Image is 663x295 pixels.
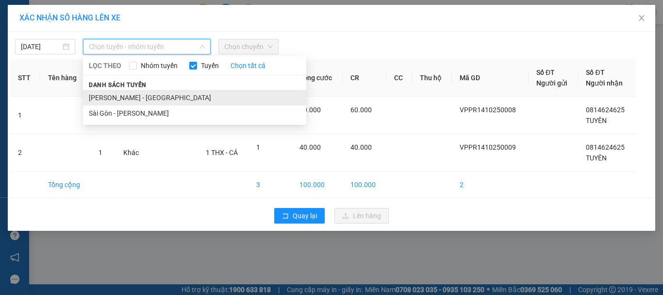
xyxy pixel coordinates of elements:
[249,172,291,198] td: 3
[412,59,452,97] th: Thu hộ
[40,59,91,97] th: Tên hàng
[197,60,223,71] span: Tuyến
[89,39,205,54] span: Chọn tuyến - nhóm tuyến
[586,143,625,151] span: 0814624625
[586,79,623,87] span: Người nhận
[299,143,321,151] span: 40.000
[586,69,604,76] span: Số ĐT
[586,154,607,162] span: TUYÊN
[10,59,40,97] th: STT
[334,208,389,224] button: uploadLên hàng
[586,106,625,114] span: 0814624625
[231,60,265,71] a: Chọn tất cả
[282,212,289,220] span: rollback
[256,143,260,151] span: 1
[343,59,386,97] th: CR
[83,105,306,121] li: Sài Gòn - [PERSON_NAME]
[460,143,516,151] span: VPPR1410250009
[83,81,152,89] span: Danh sách tuyến
[83,90,306,105] li: [PERSON_NAME] - [GEOGRAPHIC_DATA]
[350,106,372,114] span: 60.000
[638,14,646,22] span: close
[343,172,386,198] td: 100.000
[292,172,343,198] td: 100.000
[452,172,529,198] td: 2
[274,208,325,224] button: rollbackQuay lại
[10,134,40,172] td: 2
[299,106,321,114] span: 60.000
[199,44,205,50] span: down
[292,59,343,97] th: Tổng cước
[19,13,120,22] span: XÁC NHẬN SỐ HÀNG LÊN XE
[536,79,567,87] span: Người gửi
[293,210,317,221] span: Quay lại
[350,143,372,151] span: 40.000
[224,39,273,54] span: Chọn chuyến
[116,134,149,172] td: Khác
[40,172,91,198] td: Tổng cộng
[460,106,516,114] span: VPPR1410250008
[586,117,607,124] span: TUYÊN
[206,149,238,156] span: 1 THX - CÁ
[386,59,412,97] th: CC
[99,149,102,156] span: 1
[10,97,40,134] td: 1
[21,41,61,52] input: 14/10/2025
[628,5,655,32] button: Close
[536,69,555,76] span: Số ĐT
[89,60,121,71] span: LỌC THEO
[452,59,529,97] th: Mã GD
[137,60,182,71] span: Nhóm tuyến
